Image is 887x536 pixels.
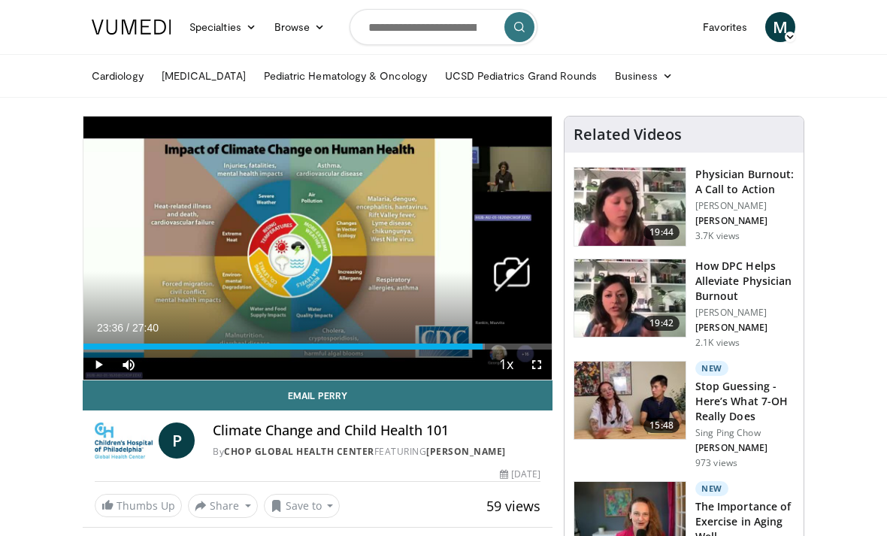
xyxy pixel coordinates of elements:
[83,117,552,380] video-js: Video Player
[492,350,522,380] button: Playback Rate
[606,61,683,91] a: Business
[695,200,795,212] p: [PERSON_NAME]
[574,259,686,338] img: 8c03ed1f-ed96-42cb-9200-2a88a5e9b9ab.150x105_q85_crop-smart_upscale.jpg
[83,344,552,350] div: Progress Bar
[695,361,728,376] p: New
[95,494,182,517] a: Thumbs Up
[95,422,153,459] img: CHOP Global Health Center
[574,126,682,144] h4: Related Videos
[500,468,540,481] div: [DATE]
[574,168,686,246] img: ae962841-479a-4fc3-abd9-1af602e5c29c.150x105_q85_crop-smart_upscale.jpg
[188,494,258,518] button: Share
[695,379,795,424] h3: Stop Guessing - Here’s What 7-OH Really Does
[695,427,795,439] p: Sing Ping Chow
[695,167,795,197] h3: Physician Burnout: A Call to Action
[213,422,540,439] h4: Climate Change and Child Health 101
[97,322,123,334] span: 23:36
[765,12,795,42] a: M
[255,61,436,91] a: Pediatric Hematology & Oncology
[114,350,144,380] button: Mute
[695,337,740,349] p: 2.1K views
[126,322,129,334] span: /
[83,380,552,410] a: Email Perry
[643,225,680,240] span: 19:44
[695,481,728,496] p: New
[486,497,540,515] span: 59 views
[265,12,335,42] a: Browse
[436,61,606,91] a: UCSD Pediatrics Grand Rounds
[522,350,552,380] button: Fullscreen
[695,215,795,227] p: [PERSON_NAME]
[574,167,795,247] a: 19:44 Physician Burnout: A Call to Action [PERSON_NAME] [PERSON_NAME] 3.7K views
[695,230,740,242] p: 3.7K views
[213,445,540,459] div: By FEATURING
[694,12,756,42] a: Favorites
[83,61,153,91] a: Cardiology
[180,12,265,42] a: Specialties
[83,350,114,380] button: Play
[153,61,255,91] a: [MEDICAL_DATA]
[574,259,795,349] a: 19:42 How DPC Helps Alleviate Physician Burnout [PERSON_NAME] [PERSON_NAME] 2.1K views
[159,422,195,459] a: P
[574,362,686,440] img: 74f48e99-7be1-4805-91f5-c50674ee60d2.150x105_q85_crop-smart_upscale.jpg
[264,494,341,518] button: Save to
[643,418,680,433] span: 15:48
[132,322,159,334] span: 27:40
[92,20,171,35] img: VuMedi Logo
[574,361,795,469] a: 15:48 New Stop Guessing - Here’s What 7-OH Really Does Sing Ping Chow [PERSON_NAME] 973 views
[350,9,537,45] input: Search topics, interventions
[426,445,506,458] a: [PERSON_NAME]
[695,442,795,454] p: [PERSON_NAME]
[695,322,795,334] p: [PERSON_NAME]
[643,316,680,331] span: 19:42
[224,445,374,458] a: CHOP Global Health Center
[695,307,795,319] p: [PERSON_NAME]
[695,259,795,304] h3: How DPC Helps Alleviate Physician Burnout
[695,457,737,469] p: 973 views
